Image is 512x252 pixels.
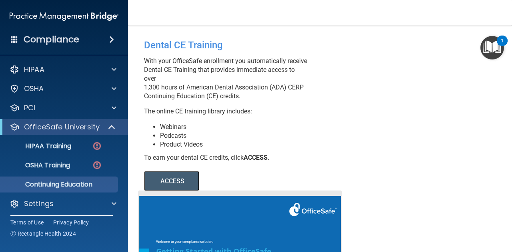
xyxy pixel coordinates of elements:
[144,171,199,190] button: ACCESS
[24,65,44,74] p: HIPAA
[144,107,308,116] p: The online CE training library includes:
[144,57,308,101] p: With your OfficeSafe enrollment you automatically receive Dental CE Training that provides immedi...
[374,195,502,227] iframe: Drift Widget Chat Controller
[5,181,114,189] p: Continuing Education
[24,103,35,113] p: PCI
[10,199,116,208] a: Settings
[480,36,504,60] button: Open Resource Center, 1 new notification
[10,230,76,238] span: Ⓒ Rectangle Health 2024
[10,218,44,226] a: Terms of Use
[160,123,308,131] li: Webinars
[92,160,102,170] img: danger-circle.6113f641.png
[244,154,268,161] b: ACCESS
[10,122,116,132] a: OfficeSafe University
[5,142,71,150] p: HIPAA Training
[501,41,504,51] div: 1
[92,141,102,151] img: danger-circle.6113f641.png
[10,8,118,24] img: PMB logo
[24,199,54,208] p: Settings
[144,179,363,185] a: ACCESS
[24,84,44,93] p: OSHA
[24,122,100,132] p: OfficeSafe University
[10,65,116,74] a: HIPAA
[160,140,308,149] li: Product Videos
[24,34,79,45] h4: Compliance
[53,218,89,226] a: Privacy Policy
[5,161,70,169] p: OSHA Training
[160,131,308,140] li: Podcasts
[144,153,308,162] div: To earn your dental CE credits, click .
[144,34,308,57] div: Dental CE Training
[10,84,116,93] a: OSHA
[10,103,116,113] a: PCI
